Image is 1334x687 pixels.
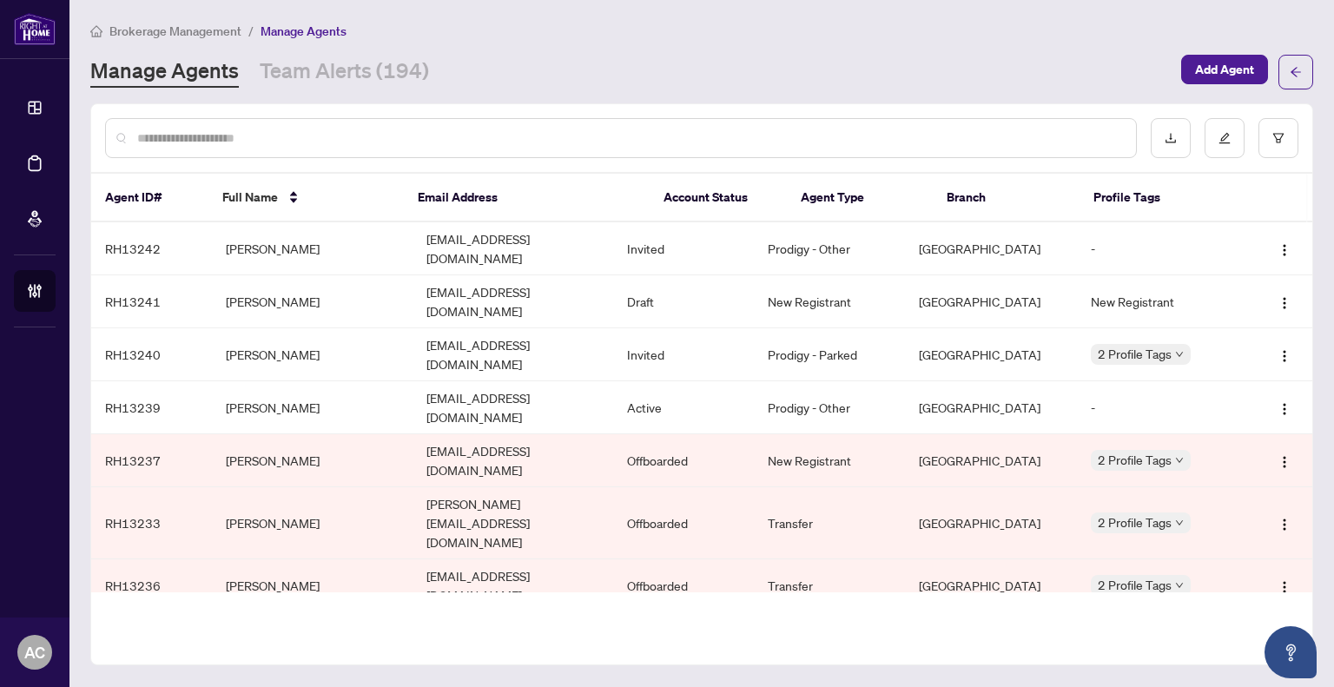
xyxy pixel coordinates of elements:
[1290,66,1302,78] span: arrow-left
[754,328,904,381] td: Prodigy - Parked
[1175,581,1184,590] span: down
[905,434,1078,487] td: [GEOGRAPHIC_DATA]
[905,559,1078,612] td: [GEOGRAPHIC_DATA]
[1175,519,1184,527] span: down
[222,188,278,207] span: Full Name
[413,328,613,381] td: [EMAIL_ADDRESS][DOMAIN_NAME]
[91,222,212,275] td: RH13242
[1271,571,1298,599] button: Logo
[413,559,613,612] td: [EMAIL_ADDRESS][DOMAIN_NAME]
[1218,132,1231,144] span: edit
[933,174,1080,222] th: Branch
[754,487,904,559] td: Transfer
[905,275,1078,328] td: [GEOGRAPHIC_DATA]
[91,381,212,434] td: RH13239
[212,328,413,381] td: [PERSON_NAME]
[1175,350,1184,359] span: down
[413,487,613,559] td: [PERSON_NAME][EMAIL_ADDRESS][DOMAIN_NAME]
[1271,446,1298,474] button: Logo
[613,328,754,381] td: Invited
[1195,56,1254,83] span: Add Agent
[1278,518,1291,532] img: Logo
[1077,381,1248,434] td: -
[1271,235,1298,262] button: Logo
[1265,626,1317,678] button: Open asap
[754,275,904,328] td: New Registrant
[109,23,241,39] span: Brokerage Management
[404,174,650,222] th: Email Address
[212,559,413,612] td: [PERSON_NAME]
[787,174,934,222] th: Agent Type
[1278,580,1291,594] img: Logo
[413,381,613,434] td: [EMAIL_ADDRESS][DOMAIN_NAME]
[1080,174,1245,222] th: Profile Tags
[91,434,212,487] td: RH13237
[14,13,56,45] img: logo
[613,275,754,328] td: Draft
[1278,243,1291,257] img: Logo
[613,434,754,487] td: Offboarded
[1205,118,1245,158] button: edit
[613,381,754,434] td: Active
[91,174,208,222] th: Agent ID#
[1098,512,1172,532] span: 2 Profile Tags
[91,328,212,381] td: RH13240
[1098,344,1172,364] span: 2 Profile Tags
[754,381,904,434] td: Prodigy - Other
[24,640,45,664] span: AC
[212,487,413,559] td: [PERSON_NAME]
[1278,349,1291,363] img: Logo
[208,174,404,222] th: Full Name
[650,174,786,222] th: Account Status
[905,381,1078,434] td: [GEOGRAPHIC_DATA]
[1165,132,1177,144] span: download
[905,328,1078,381] td: [GEOGRAPHIC_DATA]
[1272,132,1284,144] span: filter
[260,56,429,88] a: Team Alerts (194)
[1271,340,1298,368] button: Logo
[754,222,904,275] td: Prodigy - Other
[1175,456,1184,465] span: down
[1098,450,1172,470] span: 2 Profile Tags
[1271,509,1298,537] button: Logo
[613,487,754,559] td: Offboarded
[212,434,413,487] td: [PERSON_NAME]
[91,559,212,612] td: RH13236
[1278,296,1291,310] img: Logo
[212,275,413,328] td: [PERSON_NAME]
[90,25,102,37] span: home
[413,222,613,275] td: [EMAIL_ADDRESS][DOMAIN_NAME]
[1077,275,1248,328] td: New Registrant
[413,275,613,328] td: [EMAIL_ADDRESS][DOMAIN_NAME]
[1098,575,1172,595] span: 2 Profile Tags
[212,222,413,275] td: [PERSON_NAME]
[905,222,1078,275] td: [GEOGRAPHIC_DATA]
[1181,55,1268,84] button: Add Agent
[1077,222,1248,275] td: -
[1278,455,1291,469] img: Logo
[212,381,413,434] td: [PERSON_NAME]
[754,559,904,612] td: Transfer
[1278,402,1291,416] img: Logo
[1151,118,1191,158] button: download
[1271,287,1298,315] button: Logo
[613,559,754,612] td: Offboarded
[413,434,613,487] td: [EMAIL_ADDRESS][DOMAIN_NAME]
[613,222,754,275] td: Invited
[1258,118,1298,158] button: filter
[91,487,212,559] td: RH13233
[754,434,904,487] td: New Registrant
[905,487,1078,559] td: [GEOGRAPHIC_DATA]
[1271,393,1298,421] button: Logo
[248,21,254,41] li: /
[91,275,212,328] td: RH13241
[90,56,239,88] a: Manage Agents
[261,23,347,39] span: Manage Agents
